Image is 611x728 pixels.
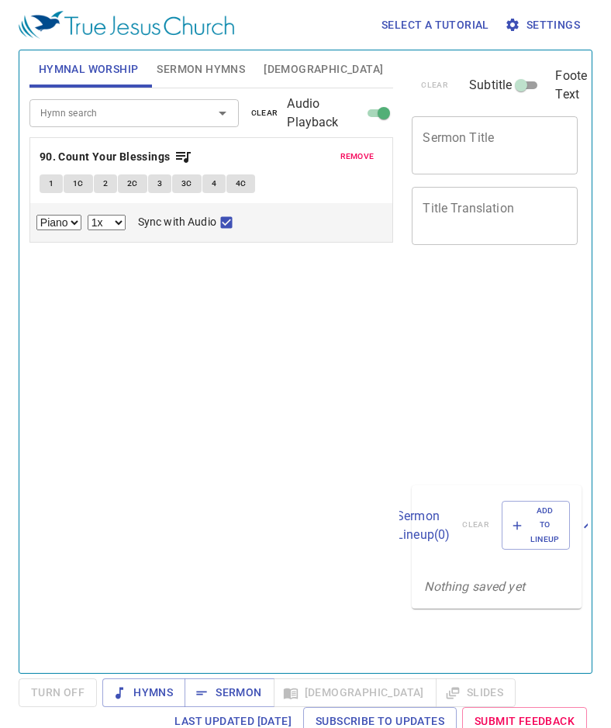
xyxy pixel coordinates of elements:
[197,683,261,702] span: Sermon
[88,215,126,230] select: Playback Rate
[212,102,233,124] button: Open
[73,177,84,191] span: 1C
[469,76,512,95] span: Subtitle
[331,147,384,166] button: remove
[115,683,173,702] span: Hymns
[118,174,147,193] button: 2C
[212,177,216,191] span: 4
[406,261,546,480] iframe: from-child
[181,177,192,191] span: 3C
[103,177,108,191] span: 2
[148,174,171,193] button: 3
[172,174,202,193] button: 3C
[242,104,288,122] button: clear
[412,485,582,565] div: Sermon Lineup(0)clearAdd to Lineup
[39,60,139,79] span: Hymnal Worship
[375,11,495,40] button: Select a tutorial
[185,678,274,707] button: Sermon
[202,174,226,193] button: 4
[157,177,162,191] span: 3
[36,215,81,230] select: Select Track
[138,214,216,230] span: Sync with Audio
[287,95,362,132] span: Audio Playback
[502,11,586,40] button: Settings
[251,106,278,120] span: clear
[512,504,560,547] span: Add to Lineup
[157,60,245,79] span: Sermon Hymns
[340,150,375,164] span: remove
[508,16,580,35] span: Settings
[424,579,525,594] i: Nothing saved yet
[40,174,63,193] button: 1
[127,177,138,191] span: 2C
[19,11,234,39] img: True Jesus Church
[226,174,256,193] button: 4C
[264,60,383,79] span: [DEMOGRAPHIC_DATA]
[94,174,117,193] button: 2
[502,501,570,550] button: Add to Lineup
[102,678,185,707] button: Hymns
[40,147,171,167] b: 90. Count Your Blessings
[381,16,489,35] span: Select a tutorial
[555,67,591,104] span: Footer Text
[40,147,192,167] button: 90. Count Your Blessings
[49,177,54,191] span: 1
[396,507,450,544] p: Sermon Lineup ( 0 )
[236,177,247,191] span: 4C
[64,174,93,193] button: 1C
